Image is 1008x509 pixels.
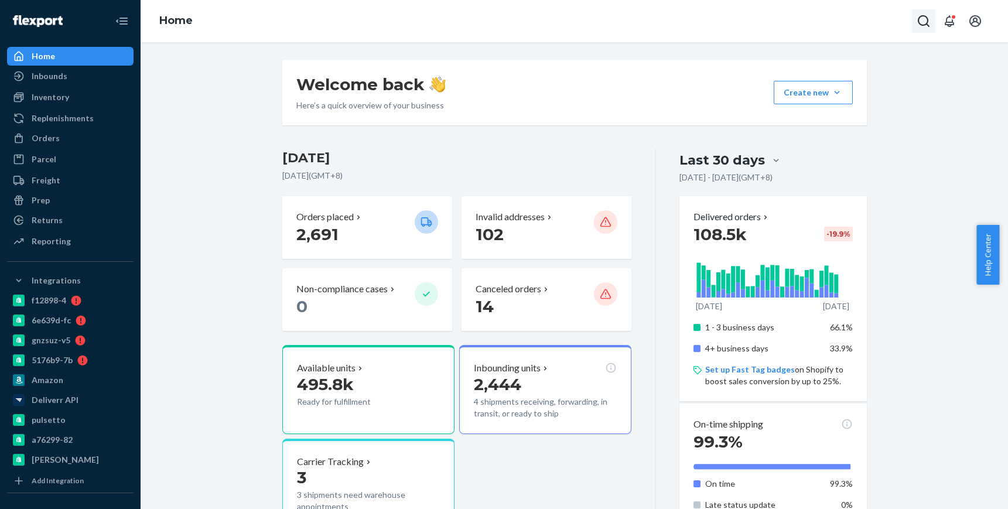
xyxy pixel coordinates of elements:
a: Orders [7,129,134,148]
button: Inbounding units2,4444 shipments receiving, forwarding, in transit, or ready to ship [459,345,631,434]
div: Integrations [32,275,81,286]
a: Replenishments [7,109,134,128]
button: Integrations [7,271,134,290]
a: Amazon [7,371,134,390]
a: Inventory [7,88,134,107]
div: Inbounds [32,70,67,82]
div: pulsetto [32,414,66,426]
a: Prep [7,191,134,210]
a: pulsetto [7,411,134,429]
button: Open account menu [963,9,987,33]
p: 4+ business days [705,343,821,354]
p: Inbounding units [474,361,541,375]
div: Add Integration [32,476,84,486]
a: Set up Fast Tag badges [705,364,795,374]
a: Home [159,14,193,27]
span: 102 [476,224,504,244]
p: Carrier Tracking [297,455,364,469]
p: Invalid addresses [476,210,545,224]
span: 3 [297,467,306,487]
button: Non-compliance cases 0 [282,268,452,331]
h3: [DATE] [282,149,632,168]
a: gnzsuz-v5 [7,331,134,350]
span: 66.1% [830,322,853,332]
div: -19.9 % [824,227,853,241]
button: Available units495.8kReady for fulfillment [282,345,455,434]
div: [PERSON_NAME] [32,454,99,466]
a: Deliverr API [7,391,134,409]
a: Reporting [7,232,134,251]
div: Returns [32,214,63,226]
a: 6e639d-fc [7,311,134,330]
span: 14 [476,296,494,316]
button: Open notifications [938,9,961,33]
p: 1 - 3 business days [705,322,821,333]
span: 99.3% [830,479,853,488]
span: 108.5k [693,224,747,244]
span: 2,691 [296,224,339,244]
div: Last 30 days [679,151,765,169]
div: Parcel [32,153,56,165]
span: 2,444 [474,374,521,394]
button: Help Center [976,225,999,285]
a: Freight [7,171,134,190]
div: Freight [32,175,60,186]
button: Create new [774,81,853,104]
a: [PERSON_NAME] [7,450,134,469]
p: 4 shipments receiving, forwarding, in transit, or ready to ship [474,396,617,419]
p: [DATE] - [DATE] ( GMT+8 ) [679,172,773,183]
p: [DATE] [696,300,722,312]
div: Reporting [32,235,71,247]
div: Amazon [32,374,63,386]
div: Home [32,50,55,62]
span: 0 [296,296,307,316]
button: Orders placed 2,691 [282,196,452,259]
ol: breadcrumbs [150,4,202,38]
p: Here’s a quick overview of your business [296,100,446,111]
img: Flexport logo [13,15,63,27]
p: On time [705,478,821,490]
div: Prep [32,194,50,206]
p: Non-compliance cases [296,282,388,296]
img: hand-wave emoji [429,76,446,93]
button: Open Search Box [912,9,935,33]
a: a76299-82 [7,431,134,449]
div: Replenishments [32,112,94,124]
span: 33.9% [830,343,853,353]
p: on Shopify to boost sales conversion by up to 25%. [705,364,852,387]
a: Parcel [7,150,134,169]
button: Invalid addresses 102 [462,196,631,259]
a: Home [7,47,134,66]
span: 99.3% [693,432,743,452]
p: On-time shipping [693,418,763,431]
div: Inventory [32,91,69,103]
a: Returns [7,211,134,230]
a: 5176b9-7b [7,351,134,370]
a: Add Integration [7,474,134,488]
h1: Welcome back [296,74,446,95]
div: gnzsuz-v5 [32,334,70,346]
button: Close Navigation [110,9,134,33]
p: Ready for fulfillment [297,396,405,408]
button: Delivered orders [693,210,770,224]
p: Orders placed [296,210,354,224]
button: Canceled orders 14 [462,268,631,331]
p: [DATE] [823,300,849,312]
div: Deliverr API [32,394,78,406]
a: Inbounds [7,67,134,86]
a: f12898-4 [7,291,134,310]
p: Available units [297,361,356,375]
div: 6e639d-fc [32,315,71,326]
span: 495.8k [297,374,354,394]
p: Canceled orders [476,282,541,296]
p: [DATE] ( GMT+8 ) [282,170,632,182]
div: 5176b9-7b [32,354,73,366]
div: Orders [32,132,60,144]
div: a76299-82 [32,434,73,446]
div: f12898-4 [32,295,66,306]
